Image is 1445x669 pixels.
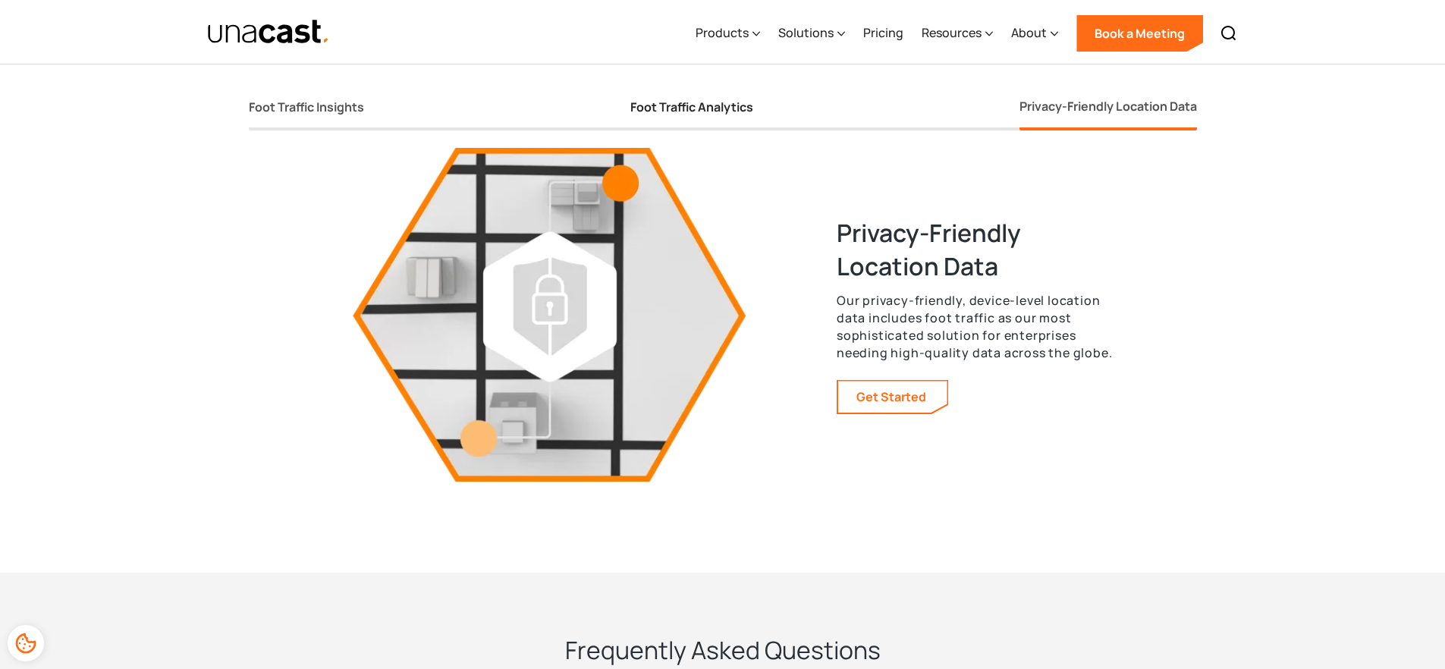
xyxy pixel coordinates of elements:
[1011,2,1058,64] div: About
[1076,15,1203,52] a: Book a Meeting
[778,24,834,42] div: Solutions
[326,148,773,482] img: 3d visualization of city tile of the Privacy-Friendly Location Data
[838,381,947,413] a: Learn more about our foot traffic data
[922,2,993,64] div: Resources
[837,292,1119,362] p: Our privacy-friendly, device-level location data includes foot traffic as our most sophisticated ...
[1220,24,1238,42] img: Search icon
[837,216,1119,283] h3: Privacy-Friendly Location Data
[696,2,760,64] div: Products
[8,625,44,661] div: Cookie Preferences
[778,2,845,64] div: Solutions
[863,2,903,64] a: Pricing
[1011,24,1047,42] div: About
[696,24,749,42] div: Products
[565,633,881,667] h3: Frequently Asked Questions
[922,24,982,42] div: Resources
[1019,97,1197,115] div: Privacy-Friendly Location Data
[207,19,331,46] img: Unacast text logo
[630,99,753,115] div: Foot Traffic Analytics
[249,99,364,115] div: Foot Traffic Insights
[207,19,331,46] a: home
